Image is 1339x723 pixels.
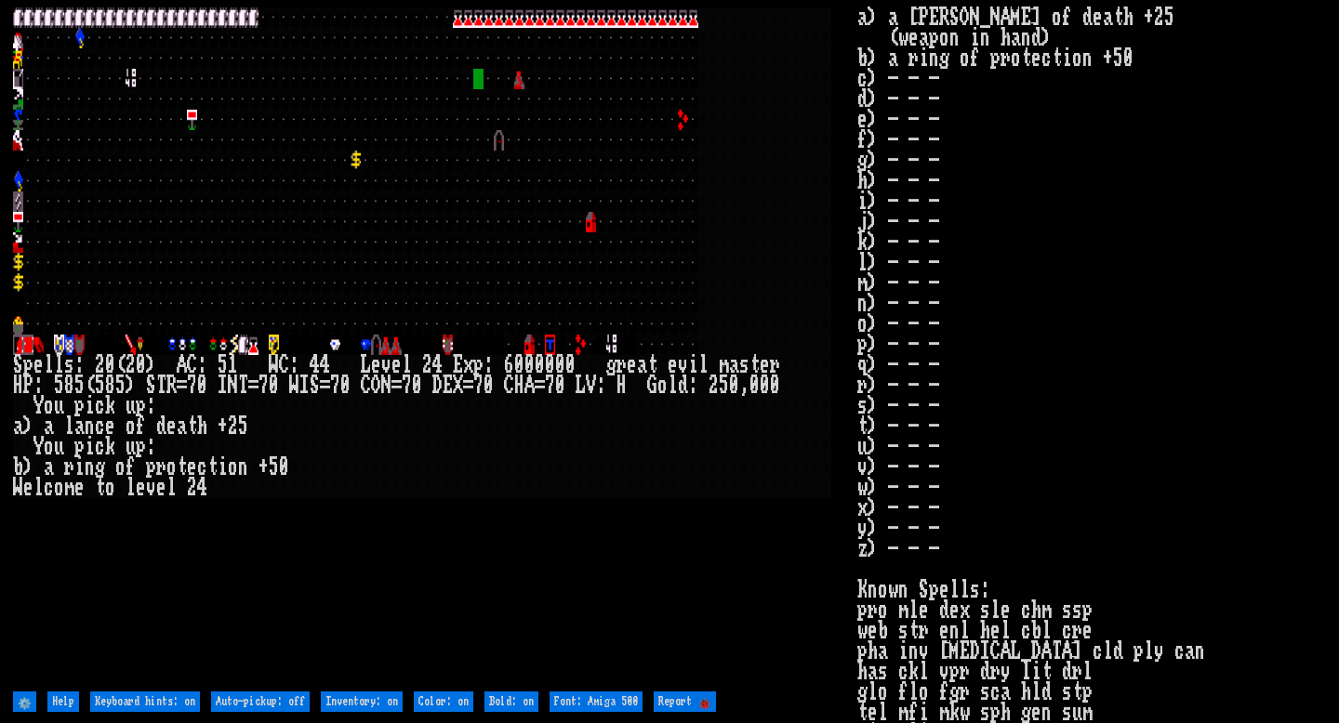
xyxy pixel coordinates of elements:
div: : [74,355,85,375]
div: m [64,478,74,498]
div: C [504,375,514,396]
div: f [126,457,136,478]
div: = [463,375,473,396]
div: E [453,355,463,375]
div: = [248,375,259,396]
div: = [177,375,187,396]
input: Color: on [414,691,473,712]
div: S [13,355,23,375]
div: : [146,437,156,457]
div: E [443,375,453,396]
div: v [146,478,156,498]
div: k [105,396,115,416]
div: s [64,355,74,375]
div: i [74,457,85,478]
div: l [126,478,136,498]
div: X [453,375,463,396]
input: Auto-pickup: off [211,691,310,712]
div: o [115,457,126,478]
div: A [524,375,535,396]
div: a [44,457,54,478]
input: Font: Amiga 500 [550,691,643,712]
div: p [146,457,156,478]
stats: a) a [PERSON_NAME] of death +25 (weapon in hand) b) a ring of protection +50 c) - - - d) - - - e)... [857,7,1326,687]
div: r [156,457,166,478]
div: a [13,416,23,437]
div: u [54,437,64,457]
div: p [74,437,85,457]
div: 0 [565,355,576,375]
div: u [126,396,136,416]
div: L [361,355,371,375]
div: Y [33,396,44,416]
div: ) [23,457,33,478]
div: p [473,355,484,375]
div: ) [146,355,156,375]
div: 7 [473,375,484,396]
div: = [391,375,402,396]
div: ( [85,375,95,396]
div: g [95,457,105,478]
div: R [166,375,177,396]
div: 0 [269,375,279,396]
div: H [616,375,627,396]
div: t [647,355,657,375]
div: n [238,457,248,478]
div: H [514,375,524,396]
div: h [197,416,207,437]
div: e [23,478,33,498]
div: c [95,416,105,437]
div: o [166,457,177,478]
div: 2 [126,355,136,375]
div: 0 [749,375,760,396]
div: o [44,396,54,416]
div: l [54,355,64,375]
div: e [136,478,146,498]
div: 2 [95,355,105,375]
div: t [95,478,105,498]
div: 1 [228,355,238,375]
div: 8 [64,375,74,396]
div: 2 [228,416,238,437]
div: : [688,375,698,396]
div: o [105,478,115,498]
div: + [218,416,228,437]
div: 0 [484,375,494,396]
div: 5 [218,355,228,375]
div: : [289,355,299,375]
div: l [402,355,412,375]
div: c [95,437,105,457]
div: A [177,355,187,375]
div: p [74,396,85,416]
input: Keyboard hints: on [90,691,200,712]
div: k [105,437,115,457]
div: a [729,355,739,375]
div: C [361,375,371,396]
div: e [33,355,44,375]
div: 8 [105,375,115,396]
div: o [228,457,238,478]
div: C [187,355,197,375]
div: v [678,355,688,375]
div: a [74,416,85,437]
input: Help [47,691,79,712]
div: x [463,355,473,375]
div: p [23,355,33,375]
div: 4 [432,355,443,375]
div: + [259,457,269,478]
div: 0 [760,375,770,396]
div: e [156,478,166,498]
div: a [177,416,187,437]
div: P [23,375,33,396]
div: l [698,355,709,375]
div: : [197,355,207,375]
div: ( [115,355,126,375]
input: Inventory: on [321,691,403,712]
div: 0 [555,355,565,375]
div: 5 [95,375,105,396]
div: 0 [729,375,739,396]
div: e [371,355,381,375]
div: u [54,396,64,416]
div: 0 [105,355,115,375]
div: 7 [330,375,340,396]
